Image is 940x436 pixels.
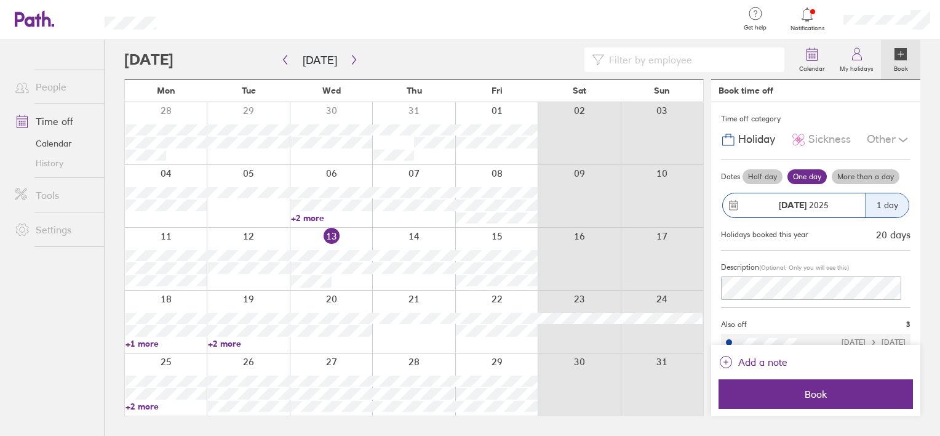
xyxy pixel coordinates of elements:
[832,169,899,184] label: More than a day
[5,153,104,173] a: History
[867,128,910,151] div: Other
[779,200,807,211] strong: [DATE]
[492,86,503,95] span: Fri
[866,193,909,217] div: 1 day
[5,183,104,208] a: Tools
[876,229,910,240] div: 20 days
[881,40,920,79] a: Book
[727,389,904,400] span: Book
[654,86,670,95] span: Sun
[787,169,827,184] label: One day
[743,169,783,184] label: Half day
[721,262,759,272] span: Description
[832,40,881,79] a: My holidays
[604,48,778,71] input: Filter by employee
[721,187,910,224] button: [DATE] 20251 day
[842,338,906,347] div: [DATE] [DATE]
[738,352,787,372] span: Add a note
[721,320,747,329] span: Also off
[125,338,207,349] a: +1 more
[157,86,175,95] span: Mon
[719,86,773,95] div: Book time off
[792,62,832,73] label: Calendar
[5,75,104,99] a: People
[779,200,829,210] span: 2025
[5,217,104,242] a: Settings
[5,109,104,134] a: Time off
[573,86,586,95] span: Sat
[721,110,910,128] div: Time off category
[407,86,422,95] span: Thu
[291,212,372,224] a: +2 more
[886,62,915,73] label: Book
[208,338,289,349] a: +2 more
[719,352,787,372] button: Add a note
[125,401,207,412] a: +2 more
[293,50,347,70] button: [DATE]
[787,6,827,32] a: Notifications
[808,133,851,146] span: Sickness
[719,379,913,409] button: Book
[738,133,775,146] span: Holiday
[787,25,827,32] span: Notifications
[721,230,808,239] div: Holidays booked this year
[832,62,881,73] label: My holidays
[906,320,910,329] span: 3
[322,86,341,95] span: Wed
[735,24,775,31] span: Get help
[5,134,104,153] a: Calendar
[242,86,256,95] span: Tue
[721,172,740,181] span: Dates
[792,40,832,79] a: Calendar
[759,264,849,272] span: (Optional. Only you will see this)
